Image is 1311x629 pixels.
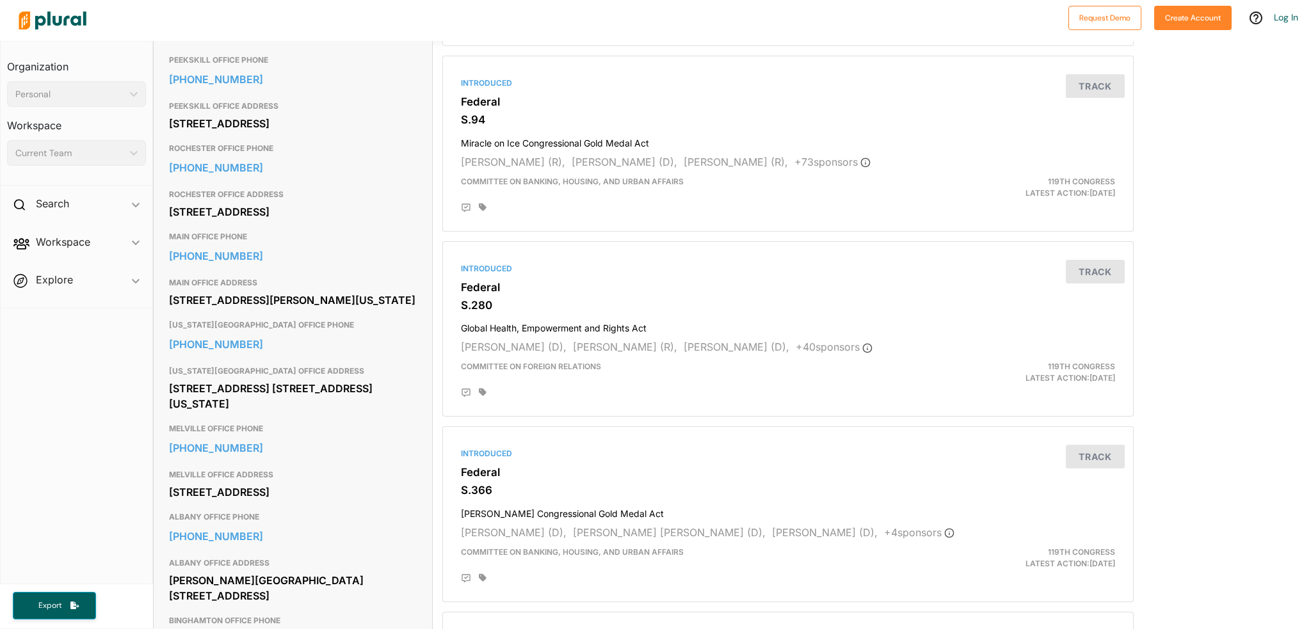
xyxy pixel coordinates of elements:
[1048,547,1115,557] span: 119th Congress
[794,155,871,168] span: + 73 sponsor s
[684,155,788,168] span: [PERSON_NAME] (R),
[479,388,487,397] div: Add tags
[1274,12,1298,23] a: Log In
[461,340,567,353] span: [PERSON_NAME] (D),
[1048,362,1115,371] span: 119th Congress
[15,147,125,160] div: Current Team
[461,177,684,186] span: Committee on Banking, Housing, and Urban Affairs
[169,317,417,333] h3: [US_STATE][GEOGRAPHIC_DATA] OFFICE PHONE
[169,421,417,436] h3: MELVILLE OFFICE PHONE
[169,379,417,413] div: [STREET_ADDRESS] [STREET_ADDRESS][US_STATE]
[169,363,417,379] h3: [US_STATE][GEOGRAPHIC_DATA] OFFICE ADDRESS
[169,438,417,458] a: [PHONE_NUMBER]
[169,571,417,605] div: [PERSON_NAME][GEOGRAPHIC_DATA][STREET_ADDRESS]
[572,155,677,168] span: [PERSON_NAME] (D),
[461,502,1115,520] h4: [PERSON_NAME] Congressional Gold Medal Act
[7,107,146,135] h3: Workspace
[900,176,1125,199] div: Latest Action: [DATE]
[169,70,417,89] a: [PHONE_NUMBER]
[169,141,417,156] h3: ROCHESTER OFFICE PHONE
[169,52,417,68] h3: PEEKSKILL OFFICE PHONE
[1068,10,1141,24] a: Request Demo
[573,526,766,539] span: [PERSON_NAME] [PERSON_NAME] (D),
[461,263,1115,275] div: Introduced
[1066,74,1125,98] button: Track
[479,573,487,582] div: Add tags
[1066,260,1125,283] button: Track
[169,509,417,525] h3: ALBANY OFFICE PHONE
[169,202,417,221] div: [STREET_ADDRESS]
[15,88,125,101] div: Personal
[796,340,873,353] span: + 40 sponsor s
[169,613,417,628] h3: BINGHAMTON OFFICE PHONE
[36,196,69,211] h2: Search
[461,155,565,168] span: [PERSON_NAME] (R),
[1048,177,1115,186] span: 119th Congress
[169,275,417,291] h3: MAIN OFFICE ADDRESS
[169,291,417,310] div: [STREET_ADDRESS][PERSON_NAME][US_STATE]
[169,187,417,202] h3: ROCHESTER OFFICE ADDRESS
[900,361,1125,384] div: Latest Action: [DATE]
[461,299,1115,312] h3: S.280
[169,467,417,482] h3: MELVILLE OFFICE ADDRESS
[461,526,567,539] span: [PERSON_NAME] (D),
[169,335,417,354] a: [PHONE_NUMBER]
[900,546,1125,569] div: Latest Action: [DATE]
[169,229,417,244] h3: MAIN OFFICE PHONE
[461,448,1115,459] div: Introduced
[169,158,417,177] a: [PHONE_NUMBER]
[461,132,1115,149] h4: Miracle on Ice Congressional Gold Medal Act
[461,466,1115,479] h3: Federal
[461,77,1115,89] div: Introduced
[169,99,417,114] h3: PEEKSKILL OFFICE ADDRESS
[1154,10,1232,24] a: Create Account
[169,555,417,571] h3: ALBANY OFFICE ADDRESS
[169,246,417,266] a: [PHONE_NUMBER]
[169,482,417,502] div: [STREET_ADDRESS]
[169,527,417,546] a: [PHONE_NUMBER]
[461,113,1115,126] h3: S.94
[29,600,70,611] span: Export
[1066,445,1125,468] button: Track
[461,95,1115,108] h3: Federal
[7,48,146,76] h3: Organization
[684,340,789,353] span: [PERSON_NAME] (D),
[461,203,471,213] div: Add Position Statement
[1154,6,1232,30] button: Create Account
[461,484,1115,497] h3: S.366
[461,573,471,584] div: Add Position Statement
[461,317,1115,334] h4: Global Health, Empowerment and Rights Act
[461,547,684,557] span: Committee on Banking, Housing, and Urban Affairs
[169,114,417,133] div: [STREET_ADDRESS]
[461,362,601,371] span: Committee on Foreign Relations
[461,388,471,398] div: Add Position Statement
[461,281,1115,294] h3: Federal
[884,526,954,539] span: + 4 sponsor s
[479,203,487,212] div: Add tags
[573,340,677,353] span: [PERSON_NAME] (R),
[772,526,878,539] span: [PERSON_NAME] (D),
[1068,6,1141,30] button: Request Demo
[13,592,96,619] button: Export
